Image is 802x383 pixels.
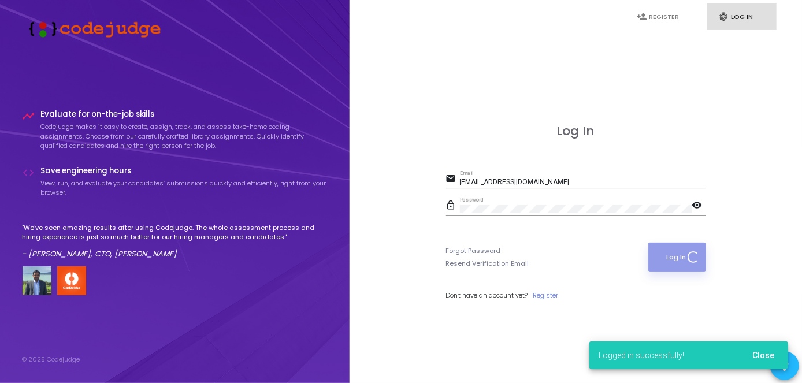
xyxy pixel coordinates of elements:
[23,266,51,295] img: user image
[637,12,647,22] i: person_add
[446,259,529,269] a: Resend Verification Email
[707,3,777,31] a: fingerprintLog In
[648,243,706,272] button: Log In
[446,173,460,187] mat-icon: email
[23,355,80,365] div: © 2025 Codejudge
[752,351,774,360] span: Close
[460,179,706,187] input: Email
[23,166,35,179] i: code
[41,110,328,119] h4: Evaluate for on-the-job skills
[23,248,177,259] em: - [PERSON_NAME], CTO, [PERSON_NAME]
[446,124,706,139] h3: Log In
[692,199,706,213] mat-icon: visibility
[23,110,35,122] i: timeline
[41,179,328,198] p: View, run, and evaluate your candidates’ submissions quickly and efficiently, right from your bro...
[446,199,460,213] mat-icon: lock_outline
[719,12,729,22] i: fingerprint
[625,3,695,31] a: person_addRegister
[533,291,559,300] a: Register
[743,345,784,366] button: Close
[446,291,528,300] span: Don't have an account yet?
[599,349,684,361] span: Logged in successfully!
[57,266,86,295] img: company-logo
[446,246,501,256] a: Forgot Password
[41,122,328,151] p: Codejudge makes it easy to create, assign, track, and assess take-home coding assignments. Choose...
[23,223,328,242] p: "We've seen amazing results after using Codejudge. The whole assessment process and hiring experi...
[41,166,328,176] h4: Save engineering hours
